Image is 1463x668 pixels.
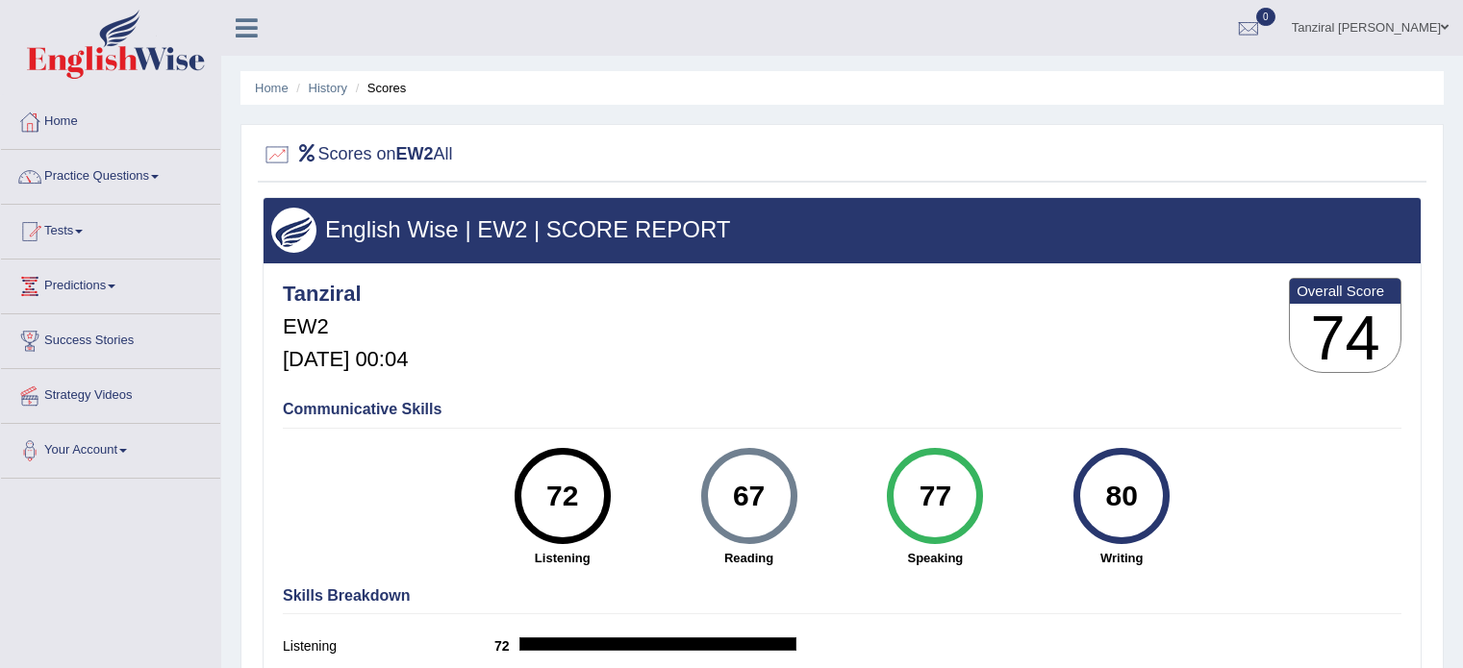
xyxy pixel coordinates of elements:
[1,150,220,198] a: Practice Questions
[1087,456,1157,536] div: 80
[1038,549,1205,567] strong: Writing
[1,205,220,253] a: Tests
[283,315,408,338] h5: EW2
[396,144,434,163] b: EW2
[714,456,784,536] div: 67
[1,260,220,308] a: Predictions
[263,140,453,169] h2: Scores on All
[1256,8,1275,26] span: 0
[283,401,1401,418] h4: Communicative Skills
[1,369,220,417] a: Strategy Videos
[283,587,1401,605] h4: Skills Breakdown
[351,79,407,97] li: Scores
[309,81,347,95] a: History
[851,549,1019,567] strong: Speaking
[494,638,519,654] b: 72
[1,314,220,362] a: Success Stories
[1290,304,1400,373] h3: 74
[271,208,316,253] img: wings.png
[271,217,1413,242] h3: English Wise | EW2 | SCORE REPORT
[900,456,971,536] div: 77
[1,95,220,143] a: Home
[1,424,220,472] a: Your Account
[479,549,646,567] strong: Listening
[283,636,494,656] label: Listening
[255,81,289,95] a: Home
[1297,283,1394,299] b: Overall Score
[283,283,408,306] h4: Tanziral
[283,348,408,371] h5: [DATE] 00:04
[666,549,833,567] strong: Reading
[527,456,597,536] div: 72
